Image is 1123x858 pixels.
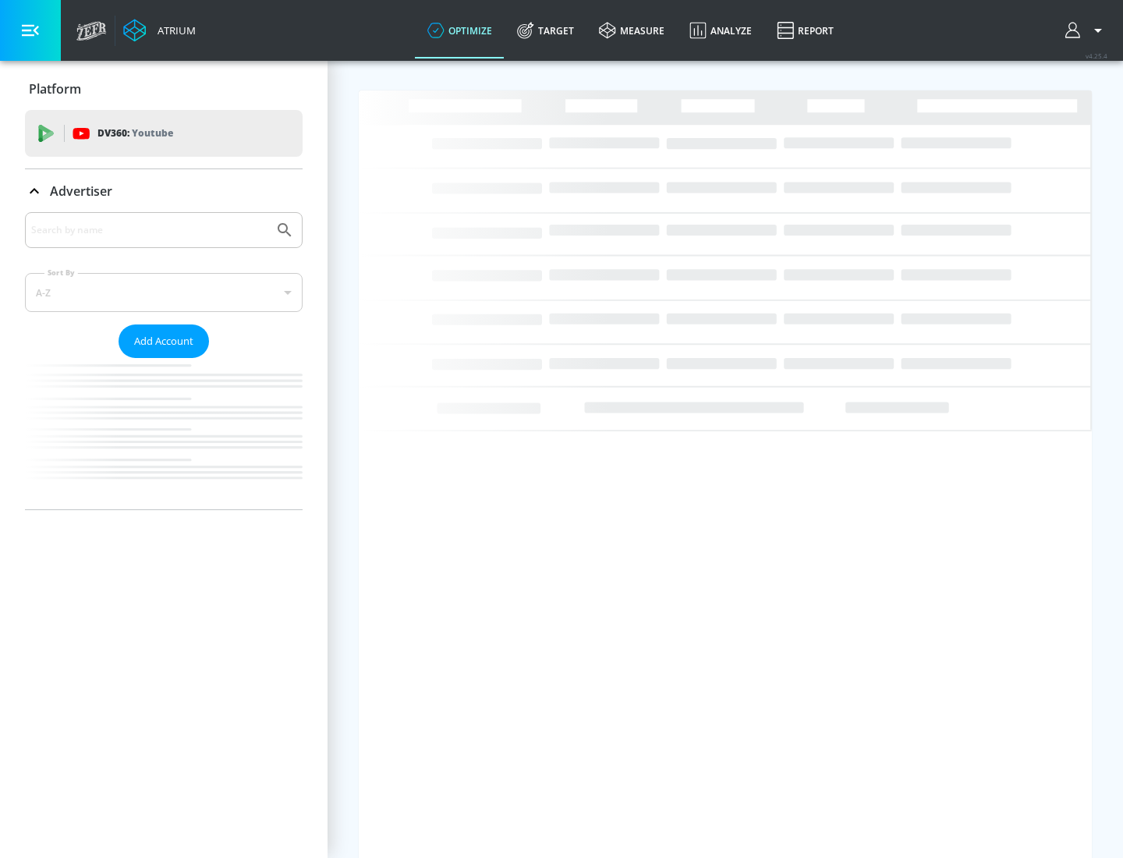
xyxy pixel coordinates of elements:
[677,2,764,58] a: Analyze
[132,125,173,141] p: Youtube
[123,19,196,42] a: Atrium
[50,183,112,200] p: Advertiser
[25,169,303,213] div: Advertiser
[25,273,303,312] div: A-Z
[44,268,78,278] label: Sort By
[25,212,303,509] div: Advertiser
[25,67,303,111] div: Platform
[151,23,196,37] div: Atrium
[119,324,209,358] button: Add Account
[31,220,267,240] input: Search by name
[764,2,846,58] a: Report
[1086,51,1107,60] span: v 4.25.4
[25,110,303,157] div: DV360: Youtube
[586,2,677,58] a: measure
[415,2,505,58] a: optimize
[97,125,173,142] p: DV360:
[134,332,193,350] span: Add Account
[505,2,586,58] a: Target
[29,80,81,97] p: Platform
[25,358,303,509] nav: list of Advertiser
